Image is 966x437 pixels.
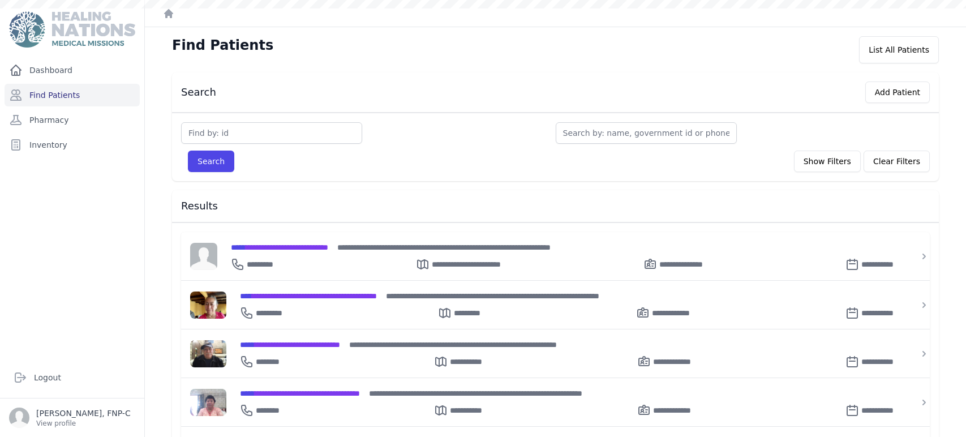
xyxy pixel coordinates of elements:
img: person-242608b1a05df3501eefc295dc1bc67a.jpg [190,243,217,270]
h1: Find Patients [172,36,273,54]
button: Clear Filters [864,151,930,172]
img: wFyhm5Xng38gQAAACV0RVh0ZGF0ZTpjcmVhdGUAMjAyNC0wMi0yNFQxNjoyNToxMyswMDowMFppeW4AAAAldEVYdGRhdGU6bW... [190,389,226,416]
h3: Results [181,199,930,213]
img: A9S1CkqaIzhGtJyBYLTbs7kwZVQYpFf8PTFLPYl6hlTcAAAAldEVYdGRhdGU6Y3JlYXRlADIwMjQtMDEtMDJUMTg6Mzg6Mzgr... [190,340,226,367]
input: Search by: name, government id or phone [556,122,737,144]
a: Logout [9,366,135,389]
div: List All Patients [859,36,939,63]
img: Medical Missions EMR [9,11,135,48]
button: Add Patient [865,82,930,103]
button: Search [188,151,234,172]
p: View profile [36,419,131,428]
p: [PERSON_NAME], FNP-C [36,408,131,419]
a: Find Patients [5,84,140,106]
h3: Search [181,85,216,99]
img: ZAAAAJXRFWHRkYXRlOm1vZGlmeQAyMDIzLTEyLTE0VDAwOjU4OjI5KzAwOjAws8BnZQAAAABJRU5ErkJggg== [190,292,226,319]
a: Dashboard [5,59,140,82]
input: Find by: id [181,122,362,144]
button: Show Filters [794,151,861,172]
a: [PERSON_NAME], FNP-C View profile [9,408,135,428]
a: Inventory [5,134,140,156]
a: Pharmacy [5,109,140,131]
